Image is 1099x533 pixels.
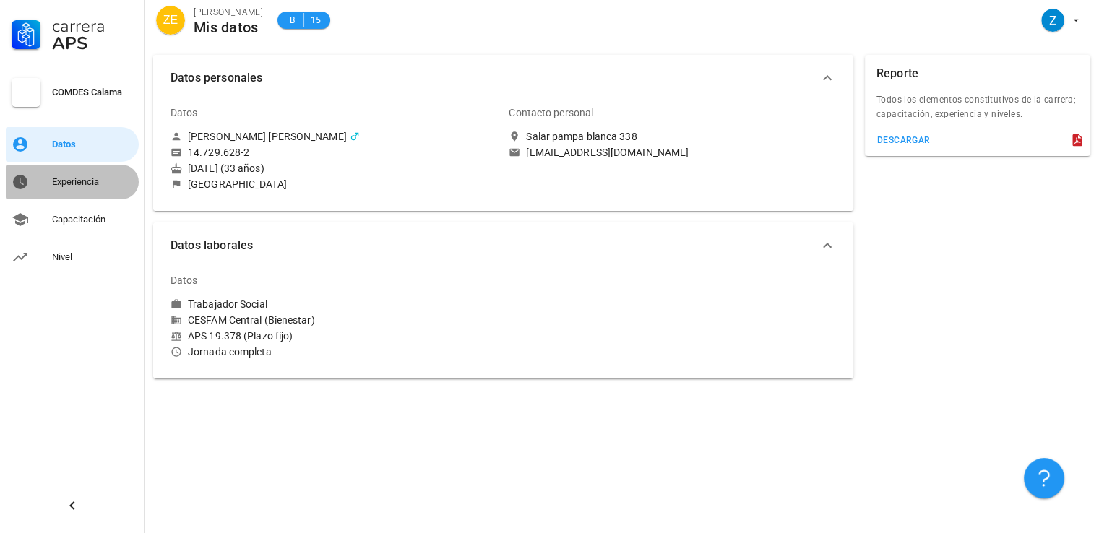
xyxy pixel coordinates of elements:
div: Datos [171,263,198,298]
div: avatar [156,6,185,35]
div: [PERSON_NAME] [194,5,263,19]
div: Jornada completa [171,345,497,358]
a: Nivel [6,240,139,274]
a: Datos [6,127,139,162]
a: Experiencia [6,165,139,199]
div: Nivel [52,251,133,263]
div: avatar [1041,9,1064,32]
span: Datos laborales [171,235,819,256]
a: [EMAIL_ADDRESS][DOMAIN_NAME] [509,146,835,159]
div: 14.729.628-2 [188,146,249,159]
button: Datos personales [153,55,853,101]
div: Capacitación [52,214,133,225]
div: COMDES Calama [52,87,133,98]
span: Datos personales [171,68,819,88]
div: CESFAM Central (Bienestar) [171,313,497,326]
div: Carrera [52,17,133,35]
a: Capacitación [6,202,139,237]
div: APS [52,35,133,52]
div: Datos [171,95,198,130]
div: [DATE] (33 años) [171,162,497,175]
button: Datos laborales [153,222,853,269]
div: [PERSON_NAME] [PERSON_NAME] [188,130,347,143]
div: Datos [52,139,133,150]
a: Salar pampa blanca 338 [509,130,835,143]
span: 15 [310,13,322,27]
div: [EMAIL_ADDRESS][DOMAIN_NAME] [526,146,689,159]
div: Reporte [876,55,918,92]
span: ZE [163,6,178,35]
div: [GEOGRAPHIC_DATA] [188,178,287,191]
button: descargar [871,130,936,150]
div: Experiencia [52,176,133,188]
div: Trabajador Social [188,298,267,311]
div: Contacto personal [509,95,593,130]
div: Todos los elementos constitutivos de la carrera; capacitación, experiencia y niveles. [865,92,1090,130]
div: descargar [876,135,931,145]
span: B [286,13,298,27]
div: Salar pampa blanca 338 [526,130,637,143]
div: APS 19.378 (Plazo fijo) [171,329,497,342]
div: Mis datos [194,19,263,35]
